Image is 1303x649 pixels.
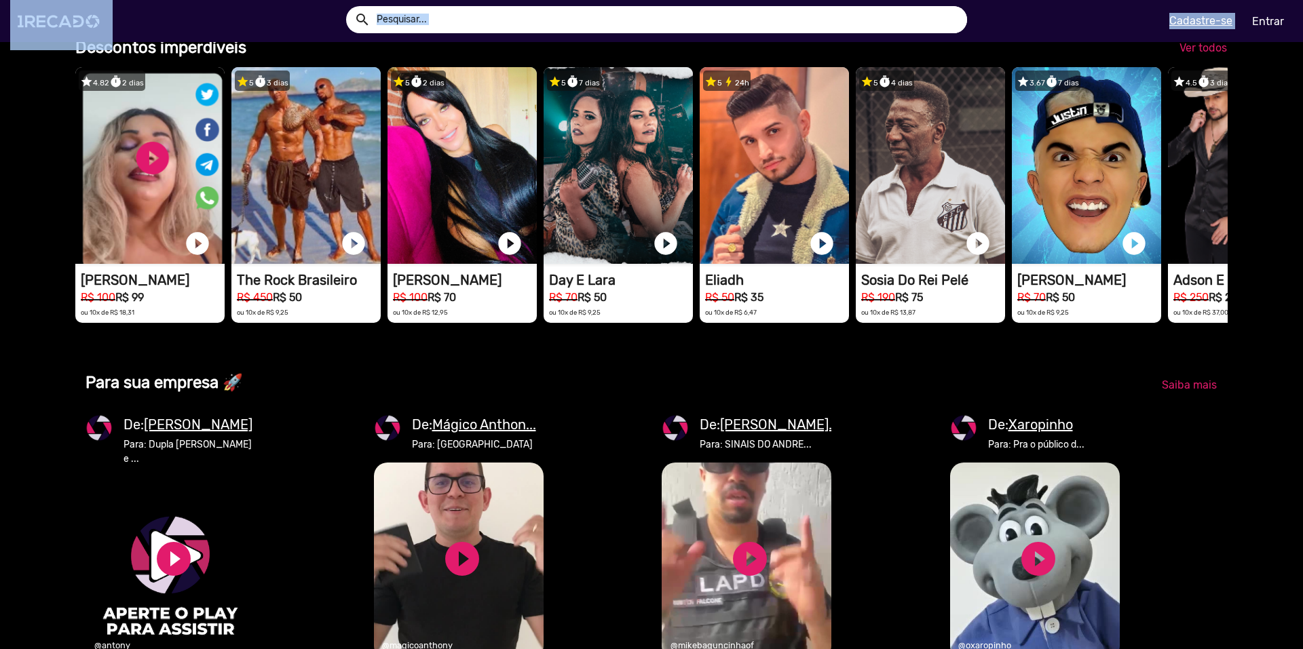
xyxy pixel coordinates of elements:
[549,309,601,316] small: ou 10x de R$ 9,25
[115,291,144,304] b: R$ 99
[861,309,915,316] small: ou 10x de R$ 13,87
[549,291,578,304] small: R$ 70
[700,437,839,452] mat-card-subtitle: Para: SINAIS DO ANDRE...
[1046,291,1075,304] b: R$ 50
[393,309,448,316] small: ou 10x de R$ 12,95
[81,291,115,304] small: R$ 100
[412,437,536,452] mat-card-subtitle: Para: [GEOGRAPHIC_DATA]
[354,12,371,28] mat-icon: Example home icon
[231,67,381,264] video: 1RECADO vídeos dedicados para fãs e empresas
[432,416,536,433] u: Mágico Anthon...
[964,230,992,257] a: play_circle_filled
[895,291,923,304] b: R$ 75
[544,67,693,264] video: 1RECADO vídeos dedicados para fãs e empresas
[861,291,895,304] small: R$ 190
[144,416,252,433] u: [PERSON_NAME]
[861,272,1005,288] h1: Sosia Do Rei Pelé
[124,437,252,466] mat-card-subtitle: Para: Dupla [PERSON_NAME] e ...
[720,416,839,433] u: [PERSON_NAME]...
[988,414,1084,435] mat-card-title: De:
[81,272,225,288] h1: [PERSON_NAME]
[652,230,679,257] a: play_circle_filled
[75,67,225,264] video: 1RECADO vídeos dedicados para fãs e empresas
[184,230,211,257] a: play_circle_filled
[350,7,373,31] button: Example home icon
[124,414,252,435] mat-card-title: De:
[734,291,763,304] b: R$ 35
[1209,291,1245,304] b: R$ 200
[700,414,839,435] mat-card-title: De:
[428,291,456,304] b: R$ 70
[1017,309,1069,316] small: ou 10x de R$ 9,25
[412,414,536,435] mat-card-title: De:
[700,67,849,264] video: 1RECADO vídeos dedicados para fãs e empresas
[705,309,757,316] small: ou 10x de R$ 6,47
[549,272,693,288] h1: Day E Lara
[1008,416,1073,433] u: Xaropinho
[81,309,134,316] small: ou 10x de R$ 18,31
[808,230,835,257] a: play_circle_filled
[153,538,194,579] a: play_circle_filled
[393,291,428,304] small: R$ 100
[86,373,243,392] b: Para sua empresa 🚀
[393,272,537,288] h1: [PERSON_NAME]
[273,291,302,304] b: R$ 50
[1169,14,1232,27] u: Cadastre-se
[1018,538,1059,579] a: play_circle_filled
[1012,67,1161,264] video: 1RECADO vídeos dedicados para fãs e empresas
[237,291,273,304] small: R$ 450
[1243,9,1293,33] a: Entrar
[442,538,483,579] a: play_circle_filled
[730,538,770,579] a: play_circle_filled
[705,272,849,288] h1: Eliadh
[237,272,381,288] h1: The Rock Brasileiro
[578,291,607,304] b: R$ 50
[1017,291,1046,304] small: R$ 70
[237,309,288,316] small: ou 10x de R$ 9,25
[496,230,523,257] a: play_circle_filled
[705,291,734,304] small: R$ 50
[1162,378,1217,391] span: Saiba mais
[366,6,967,33] input: Pesquisar...
[1173,309,1228,316] small: ou 10x de R$ 37,00
[856,67,1005,264] video: 1RECADO vídeos dedicados para fãs e empresas
[1017,272,1161,288] h1: [PERSON_NAME]
[1173,291,1209,304] small: R$ 250
[1179,41,1227,54] span: Ver todos
[340,230,367,257] a: play_circle_filled
[988,437,1084,452] mat-card-subtitle: Para: Pra o público d...
[388,67,537,264] video: 1RECADO vídeos dedicados para fãs e empresas
[1120,230,1148,257] a: play_circle_filled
